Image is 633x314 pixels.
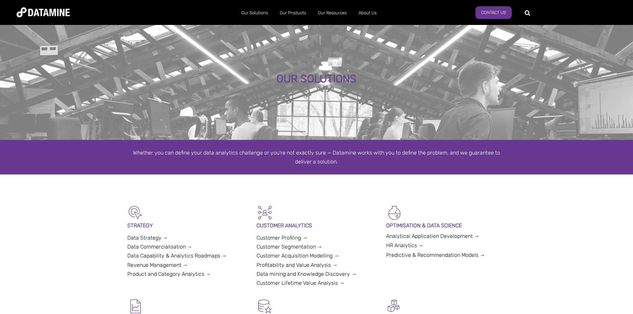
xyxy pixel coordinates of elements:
[386,252,485,258] a: Predictive & Recommendation Models →
[257,204,273,221] img: Customer Analytics
[386,298,401,313] img: Digital Activation
[127,244,192,250] a: Data Commercialisation →
[127,221,247,230] p: STRATEGY
[274,4,312,22] a: Our Products
[127,271,211,277] a: Product and Category Analytics →
[235,4,274,22] a: Our Solutions
[127,148,506,166] div: Whether you can define your data analytics challenge or you’re not exactly sure — Datamine works ...
[17,7,70,17] img: Datamine
[257,244,322,250] a: Customer Segmentation →
[353,4,382,22] a: About Us
[475,6,512,19] a: Contact us
[257,221,376,230] p: CUSTOMER ANALYTICS
[127,253,227,259] a: Data Capability & Analytics Roadmaps →
[257,253,339,259] a: Customer Acquisition Modelling →
[257,280,345,286] a: Customer Lifetime Value Analysis →
[127,235,168,241] a: Data Strategy →
[257,262,338,268] a: Profitability and Value Analysis →
[257,235,308,241] a: Customer Profiling →
[386,221,506,230] p: OPTIMISATION & DATA SCIENCE
[127,204,144,221] img: Strategy-1
[386,204,403,221] img: Optimisation & Data Science
[386,233,479,239] a: Analytical Application Development →
[257,271,357,277] a: Data mining and Knowledge Discovery →
[72,73,561,85] div: OUR SOLUTIONS
[312,4,353,22] a: Our Resources
[127,262,188,268] a: Revenue Management →
[386,242,424,249] a: HR Analytics →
